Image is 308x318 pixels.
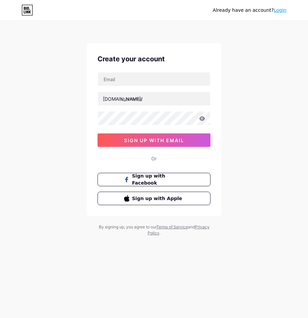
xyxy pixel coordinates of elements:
button: Sign up with Apple [98,192,210,205]
span: Sign up with Facebook [132,172,184,187]
input: Email [98,72,210,86]
div: Already have an account? [213,7,286,14]
div: By signing up, you agree to our and . [97,224,211,236]
button: sign up with email [98,133,210,147]
div: [DOMAIN_NAME]/ [103,95,143,102]
div: Create your account [98,54,210,64]
input: username [98,92,210,105]
span: sign up with email [124,137,184,143]
button: Sign up with Facebook [98,173,210,186]
a: Terms of Service [156,224,188,229]
div: Or [151,155,157,162]
a: Login [274,7,286,13]
span: Sign up with Apple [132,195,184,202]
